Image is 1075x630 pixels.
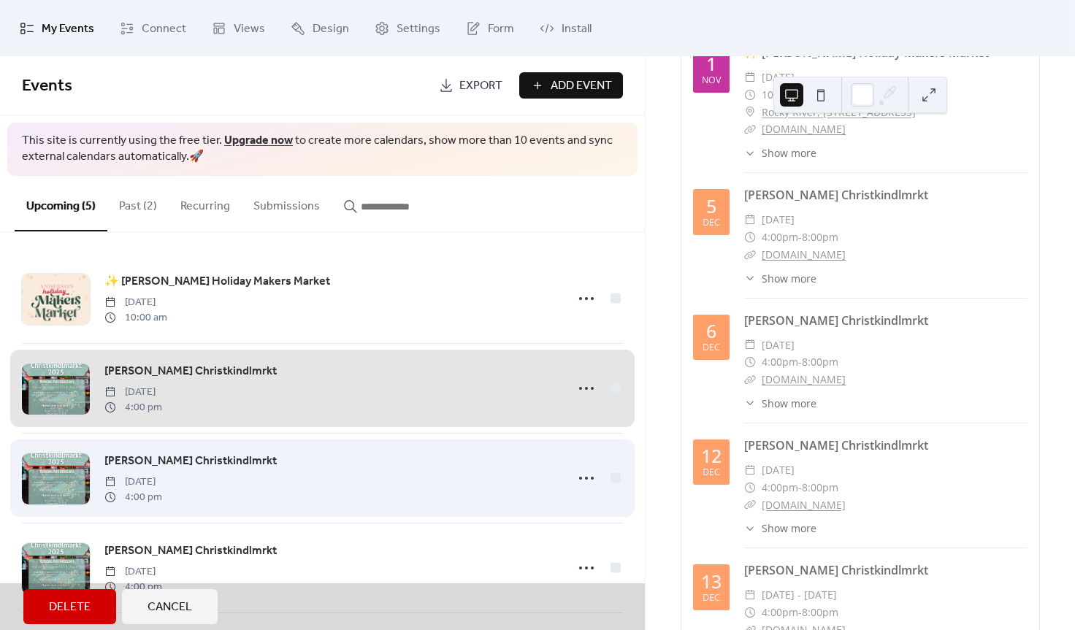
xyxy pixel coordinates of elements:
span: Connect [142,18,186,40]
span: Form [488,18,514,40]
div: ​ [744,520,756,536]
a: Install [529,6,602,50]
span: [DATE] [762,337,795,354]
div: ​ [744,246,756,264]
a: [DOMAIN_NAME] [762,122,846,136]
span: Events [22,70,72,102]
div: ​ [744,496,756,514]
div: ​ [744,120,756,138]
a: [DOMAIN_NAME] [762,247,846,261]
span: - [798,228,802,246]
div: ​ [744,271,756,286]
div: Dec [703,343,720,353]
span: Design [313,18,349,40]
div: Dec [703,218,720,228]
span: 8:00pm [802,604,838,621]
a: [PERSON_NAME] Christkindlmrkt [744,312,928,329]
a: Rocky River, [STREET_ADDRESS] [762,104,916,121]
div: Nov [702,76,721,85]
span: Install [562,18,592,40]
span: Export [459,77,502,95]
div: 6 [706,322,716,340]
div: ​ [744,371,756,388]
button: Past (2) [107,176,169,230]
button: Delete [23,589,116,624]
span: Show more [762,396,816,411]
div: ​ [744,586,756,604]
div: ​ [744,104,756,121]
div: ​ [744,69,756,86]
span: [DATE] [762,211,795,228]
button: ​Show more [744,396,816,411]
div: 12 [701,447,722,465]
a: [PERSON_NAME] Christkindlmrkt [744,562,928,578]
a: Settings [364,6,451,50]
a: My Events [9,6,105,50]
span: [DATE] [762,69,795,86]
span: Views [234,18,265,40]
span: This site is currently using the free tier. to create more calendars, show more than 10 events an... [22,133,623,166]
button: Cancel [122,589,218,624]
button: Upcoming (5) [15,176,107,231]
div: ​ [744,604,756,621]
span: My Events [42,18,94,40]
span: Show more [762,271,816,286]
button: ​Show more [744,520,816,536]
span: - [798,604,802,621]
span: [DATE] - [DATE] [762,586,837,604]
button: ​Show more [744,271,816,286]
span: - [798,353,802,371]
a: Upgrade now [224,129,293,152]
span: 8:00pm [802,479,838,496]
div: ​ [744,396,756,411]
button: Submissions [242,176,332,230]
button: Add Event [519,72,623,99]
span: [DATE] [762,461,795,479]
span: 4:00pm [762,604,798,621]
span: 4:00pm [762,353,798,371]
span: 8:00pm [802,228,838,246]
div: Dec [703,593,720,603]
div: ​ [744,353,756,371]
div: ​ [744,461,756,479]
a: [DOMAIN_NAME] [762,498,846,512]
div: ​ [744,228,756,246]
div: Dec [703,468,720,477]
span: Add Event [551,77,612,95]
div: ​ [744,479,756,496]
button: ​Show more [744,145,816,161]
span: 4:00pm [762,479,798,496]
span: Delete [49,599,91,616]
a: Export [428,72,513,99]
a: [PERSON_NAME] Christkindlmrkt [744,437,928,453]
span: Show more [762,145,816,161]
div: ​ [744,211,756,228]
span: 10:00am [762,86,803,104]
div: ​ [744,145,756,161]
div: ​ [744,86,756,104]
button: Recurring [169,176,242,230]
div: 5 [706,197,716,215]
span: Show more [762,520,816,536]
span: 4:00pm [762,228,798,246]
a: Design [280,6,360,50]
span: Settings [397,18,440,40]
a: [PERSON_NAME] Christkindlmrkt [744,187,928,203]
span: - [798,479,802,496]
span: 8:00pm [802,353,838,371]
a: Views [201,6,276,50]
a: Form [455,6,525,50]
div: 1 [706,55,716,73]
a: [DOMAIN_NAME] [762,372,846,386]
div: 13 [701,572,722,591]
span: Cancel [148,599,192,616]
div: ​ [744,337,756,354]
a: Connect [109,6,197,50]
